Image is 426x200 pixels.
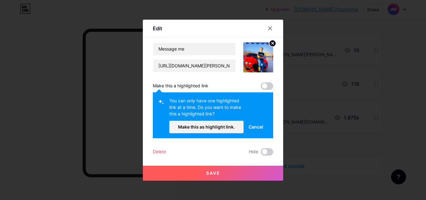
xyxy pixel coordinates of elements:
[153,82,208,90] div: Make this a highlighted link
[153,25,162,32] div: Edit
[169,121,244,133] button: Make this as highlight link.
[243,42,273,72] img: link_thumbnail
[244,121,268,133] button: Cancel
[178,124,235,129] span: Make this as highlight link.
[169,97,244,121] div: You can only have one highlighted link at a time. Do you want to make this a highlighted link?
[153,148,166,156] div: Delete
[249,124,263,130] span: Cancel
[143,166,283,181] button: Save
[249,148,258,156] span: Hide
[153,60,235,72] input: URL
[153,43,235,55] input: Title
[206,170,220,176] span: Save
